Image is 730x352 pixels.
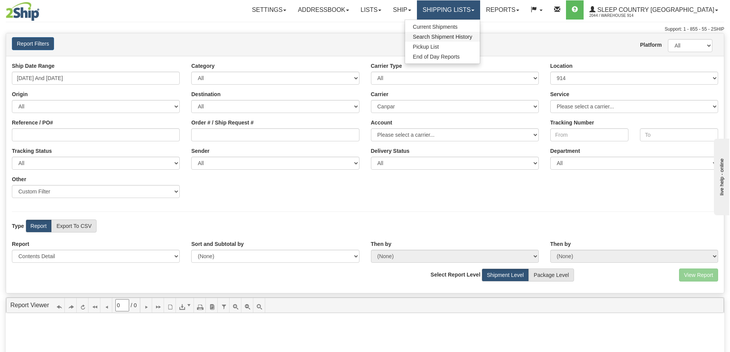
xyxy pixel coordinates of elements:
[371,119,392,126] label: Account
[640,41,656,49] label: Platform
[405,32,480,42] a: Search Shipment History
[191,119,254,126] label: Order # / Ship Request #
[413,24,458,30] span: Current Shipments
[413,44,439,50] span: Pickup List
[550,90,569,98] label: Service
[550,128,628,141] input: From
[191,62,215,70] label: Category
[6,26,724,33] div: Support: 1 - 855 - 55 - 2SHIP
[482,269,529,282] label: Shipment Level
[589,12,647,20] span: 2044 / Warehouse 914
[12,175,26,183] label: Other
[405,42,480,52] a: Pickup List
[405,52,480,62] a: End of Day Reports
[191,240,244,248] label: Sort and Subtotal by
[529,269,574,282] label: Package Level
[431,271,481,278] label: Select Report Level
[12,37,54,50] button: Report Filters
[387,0,417,20] a: Ship
[550,62,573,70] label: Location
[12,147,52,155] label: Tracking Status
[480,0,525,20] a: Reports
[191,147,209,155] label: Sender
[413,34,472,40] span: Search Shipment History
[292,0,355,20] a: Addressbook
[12,222,24,230] label: Type
[12,90,28,98] label: Origin
[12,240,29,248] label: Report
[26,219,52,232] label: Report
[371,147,410,155] label: Please ensure data set in report has been RECENTLY tracked from your Shipment History
[371,240,392,248] label: Then by
[550,240,571,248] label: Then by
[10,302,49,308] a: Report Viewer
[413,54,459,60] span: End of Day Reports
[371,157,539,170] select: Please ensure data set in report has been RECENTLY tracked from your Shipment History
[550,147,580,155] label: Department
[12,62,54,70] label: Ship Date Range
[371,62,402,70] label: Carrier Type
[246,0,292,20] a: Settings
[12,119,53,126] label: Reference / PO#
[712,137,729,215] iframe: chat widget
[679,269,718,282] button: View Report
[51,219,97,232] label: Export To CSV
[134,301,137,309] span: 0
[417,0,480,20] a: Shipping lists
[584,0,724,20] a: Sleep Country [GEOGRAPHIC_DATA] 2044 / Warehouse 914
[550,119,594,126] label: Tracking Number
[6,2,39,21] img: logo2044.jpg
[405,22,480,32] a: Current Shipments
[640,128,718,141] input: To
[595,7,714,13] span: Sleep Country [GEOGRAPHIC_DATA]
[6,7,71,12] div: live help - online
[191,90,220,98] label: Destination
[131,301,132,309] span: /
[355,0,387,20] a: Lists
[371,90,389,98] label: Carrier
